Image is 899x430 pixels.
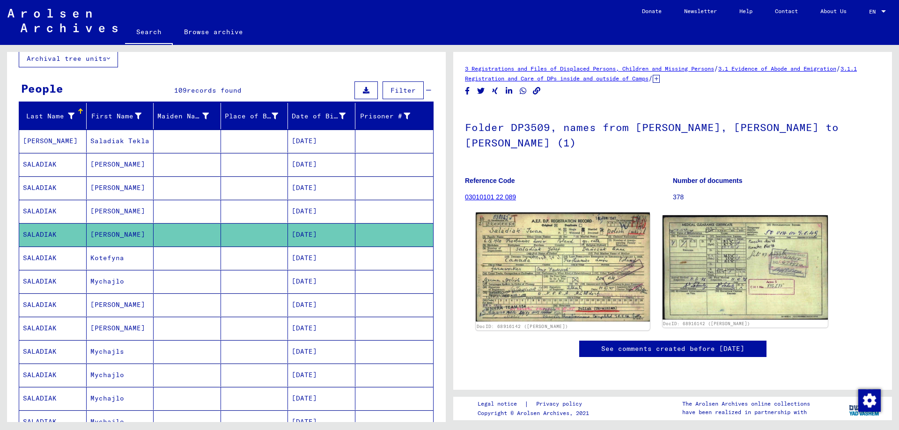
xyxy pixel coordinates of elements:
[682,408,810,416] p: have been realized in partnership with
[288,153,355,176] mat-cell: [DATE]
[87,130,154,153] mat-cell: Saladiak Tekla
[478,399,593,409] div: |
[87,364,154,386] mat-cell: Mychajlo
[87,200,154,223] mat-cell: [PERSON_NAME]
[355,103,434,129] mat-header-cell: Prisoner #
[173,21,254,43] a: Browse archive
[714,64,718,73] span: /
[673,192,880,202] p: 378
[718,65,836,72] a: 3.1 Evidence of Abode and Emigration
[19,364,87,386] mat-cell: SALADIAK
[601,344,744,354] a: See comments created before [DATE]
[90,111,142,121] div: First Name
[476,85,486,97] button: Share on Twitter
[359,109,422,124] div: Prisoner #
[292,111,346,121] div: Date of Birth
[532,85,542,97] button: Copy link
[23,111,74,121] div: Last Name
[477,323,568,329] a: DocID: 68916142 ([PERSON_NAME])
[836,64,840,73] span: /
[383,81,424,99] button: Filter
[478,409,593,417] p: Copyright © Arolsen Archives, 2021
[19,247,87,270] mat-cell: SALADIAK
[288,364,355,386] mat-cell: [DATE]
[90,109,154,124] div: First Name
[288,200,355,223] mat-cell: [DATE]
[518,85,528,97] button: Share on WhatsApp
[673,177,743,184] b: Number of documents
[7,9,118,32] img: Arolsen_neg.svg
[648,74,653,82] span: /
[221,103,288,129] mat-header-cell: Place of Birth
[465,106,880,162] h1: Folder DP3509, names from [PERSON_NAME], [PERSON_NAME] to [PERSON_NAME] (1)
[87,176,154,199] mat-cell: [PERSON_NAME]
[504,85,514,97] button: Share on LinkedIn
[19,387,87,410] mat-cell: SALADIAK
[87,340,154,363] mat-cell: Mychajls
[19,340,87,363] mat-cell: SALADIAK
[490,85,500,97] button: Share on Xing
[858,389,880,411] div: Zustimmung ändern
[19,130,87,153] mat-cell: [PERSON_NAME]
[225,111,279,121] div: Place of Birth
[87,270,154,293] mat-cell: Mychajlo
[23,109,86,124] div: Last Name
[87,387,154,410] mat-cell: Mychajlo
[174,86,187,95] span: 109
[19,223,87,246] mat-cell: SALADIAK
[288,387,355,410] mat-cell: [DATE]
[288,103,355,129] mat-header-cell: Date of Birth
[288,130,355,153] mat-cell: [DATE]
[288,317,355,340] mat-cell: [DATE]
[19,176,87,199] mat-cell: SALADIAK
[465,177,515,184] b: Reference Code
[157,111,209,121] div: Maiden Name
[465,65,714,72] a: 3 Registrations and Files of Displaced Persons, Children and Missing Persons
[288,340,355,363] mat-cell: [DATE]
[19,153,87,176] mat-cell: SALADIAK
[19,103,87,129] mat-header-cell: Last Name
[288,270,355,293] mat-cell: [DATE]
[847,396,882,420] img: yv_logo.png
[87,293,154,316] mat-cell: [PERSON_NAME]
[465,193,516,201] a: 03010101 22 089
[87,317,154,340] mat-cell: [PERSON_NAME]
[359,111,411,121] div: Prisoner #
[19,293,87,316] mat-cell: SALADIAK
[288,223,355,246] mat-cell: [DATE]
[87,223,154,246] mat-cell: [PERSON_NAME]
[87,247,154,270] mat-cell: Kotefyna
[19,50,118,67] button: Archival tree units
[476,212,649,322] img: 001.jpg
[529,399,593,409] a: Privacy policy
[87,153,154,176] mat-cell: [PERSON_NAME]
[19,270,87,293] mat-cell: SALADIAK
[288,176,355,199] mat-cell: [DATE]
[125,21,173,45] a: Search
[288,293,355,316] mat-cell: [DATE]
[87,103,154,129] mat-header-cell: First Name
[663,215,828,320] img: 002.jpg
[292,109,357,124] div: Date of Birth
[288,247,355,270] mat-cell: [DATE]
[663,321,750,326] a: DocID: 68916142 ([PERSON_NAME])
[187,86,242,95] span: records found
[19,317,87,340] mat-cell: SALADIAK
[858,389,881,412] img: Zustimmung ändern
[157,109,221,124] div: Maiden Name
[463,85,472,97] button: Share on Facebook
[154,103,221,129] mat-header-cell: Maiden Name
[225,109,290,124] div: Place of Birth
[682,400,810,408] p: The Arolsen Archives online collections
[478,399,524,409] a: Legal notice
[19,200,87,223] mat-cell: SALADIAK
[21,80,63,97] div: People
[869,8,876,15] mat-select-trigger: EN
[391,86,416,95] span: Filter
